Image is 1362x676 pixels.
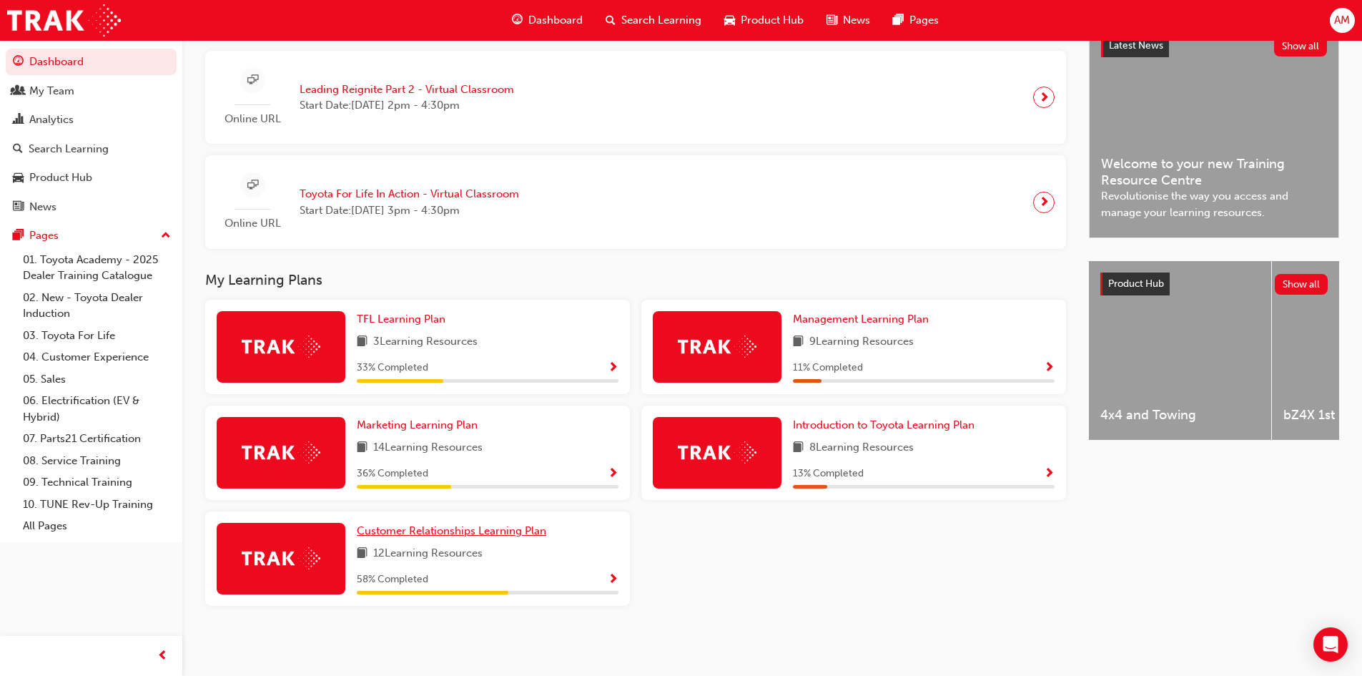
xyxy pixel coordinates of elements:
[242,441,320,464] img: Trak
[793,311,934,328] a: Management Learning Plan
[608,574,618,587] span: Show Progress
[300,82,514,98] span: Leading Reignite Part 2 - Virtual Classroom
[793,333,804,351] span: book-icon
[29,83,74,99] div: My Team
[17,346,177,368] a: 04. Customer Experience
[793,360,863,376] span: 11 % Completed
[1101,156,1327,188] span: Welcome to your new Training Resource Centre
[357,523,552,539] a: Customer Relationships Learning Plan
[17,515,177,537] a: All Pages
[17,494,177,516] a: 10. TUNE Rev-Up Training
[1101,188,1327,220] span: Revolutionise the way you access and manage your learning resources.
[1089,261,1271,440] a: 4x4 and Towing
[793,466,864,482] span: 13 % Completed
[7,4,121,36] a: Trak
[13,56,24,69] span: guage-icon
[17,325,177,347] a: 03. Toyota For Life
[205,272,1066,288] h3: My Learning Plans
[300,202,519,219] span: Start Date: [DATE] 3pm - 4:30pm
[1044,359,1055,377] button: Show Progress
[608,468,618,481] span: Show Progress
[247,177,258,195] span: sessionType_ONLINE_URL-icon
[608,571,618,589] button: Show Progress
[1044,465,1055,483] button: Show Progress
[357,524,546,537] span: Customer Relationships Learning Plan
[678,441,756,464] img: Trak
[17,287,177,325] a: 02. New - Toyota Dealer Induction
[528,12,583,29] span: Dashboard
[242,335,320,358] img: Trak
[1108,278,1164,290] span: Product Hub
[1330,8,1355,33] button: AM
[217,215,288,232] span: Online URL
[608,359,618,377] button: Show Progress
[357,417,483,433] a: Marketing Learning Plan
[357,311,451,328] a: TFL Learning Plan
[512,11,523,29] span: guage-icon
[242,547,320,569] img: Trak
[157,647,168,665] span: prev-icon
[793,439,804,457] span: book-icon
[357,439,367,457] span: book-icon
[357,466,428,482] span: 36 % Completed
[373,439,483,457] span: 14 Learning Resources
[882,6,950,35] a: pages-iconPages
[6,222,177,249] button: Pages
[1100,273,1328,295] a: Product HubShow all
[500,6,594,35] a: guage-iconDashboard
[17,428,177,450] a: 07. Parts21 Certification
[793,417,980,433] a: Introduction to Toyota Learning Plan
[1089,22,1339,238] a: Latest NewsShow allWelcome to your new Training Resource CentreRevolutionise the way you access a...
[678,335,756,358] img: Trak
[13,85,24,98] span: people-icon
[247,72,258,89] span: sessionType_ONLINE_URL-icon
[217,62,1055,133] a: Online URLLeading Reignite Part 2 - Virtual ClassroomStart Date:[DATE] 2pm - 4:30pm
[1334,12,1350,29] span: AM
[357,360,428,376] span: 33 % Completed
[6,107,177,133] a: Analytics
[893,11,904,29] span: pages-icon
[161,227,171,245] span: up-icon
[300,186,519,202] span: Toyota For Life In Action - Virtual Classroom
[608,465,618,483] button: Show Progress
[1039,87,1050,107] span: next-icon
[1100,407,1260,423] span: 4x4 and Towing
[815,6,882,35] a: news-iconNews
[29,227,59,244] div: Pages
[793,313,929,325] span: Management Learning Plan
[17,450,177,472] a: 08. Service Training
[13,230,24,243] span: pages-icon
[13,143,23,156] span: search-icon
[809,333,914,351] span: 9 Learning Resources
[373,545,483,563] span: 12 Learning Resources
[1044,468,1055,481] span: Show Progress
[357,545,367,563] span: book-icon
[713,6,815,35] a: car-iconProduct Hub
[29,170,92,186] div: Product Hub
[1044,362,1055,375] span: Show Progress
[741,12,804,29] span: Product Hub
[1275,274,1328,295] button: Show all
[357,333,367,351] span: book-icon
[6,49,177,75] a: Dashboard
[809,439,914,457] span: 8 Learning Resources
[29,199,56,215] div: News
[13,172,24,185] span: car-icon
[217,167,1055,237] a: Online URLToyota For Life In Action - Virtual ClassroomStart Date:[DATE] 3pm - 4:30pm
[621,12,701,29] span: Search Learning
[6,165,177,191] a: Product Hub
[17,249,177,287] a: 01. Toyota Academy - 2025 Dealer Training Catalogue
[826,11,837,29] span: news-icon
[1274,36,1328,57] button: Show all
[6,194,177,220] a: News
[300,97,514,114] span: Start Date: [DATE] 2pm - 4:30pm
[357,313,445,325] span: TFL Learning Plan
[217,111,288,127] span: Online URL
[357,572,428,588] span: 58 % Completed
[1313,627,1348,662] div: Open Intercom Messenger
[13,201,24,214] span: news-icon
[909,12,939,29] span: Pages
[13,114,24,127] span: chart-icon
[793,418,974,431] span: Introduction to Toyota Learning Plan
[17,390,177,428] a: 06. Electrification (EV & Hybrid)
